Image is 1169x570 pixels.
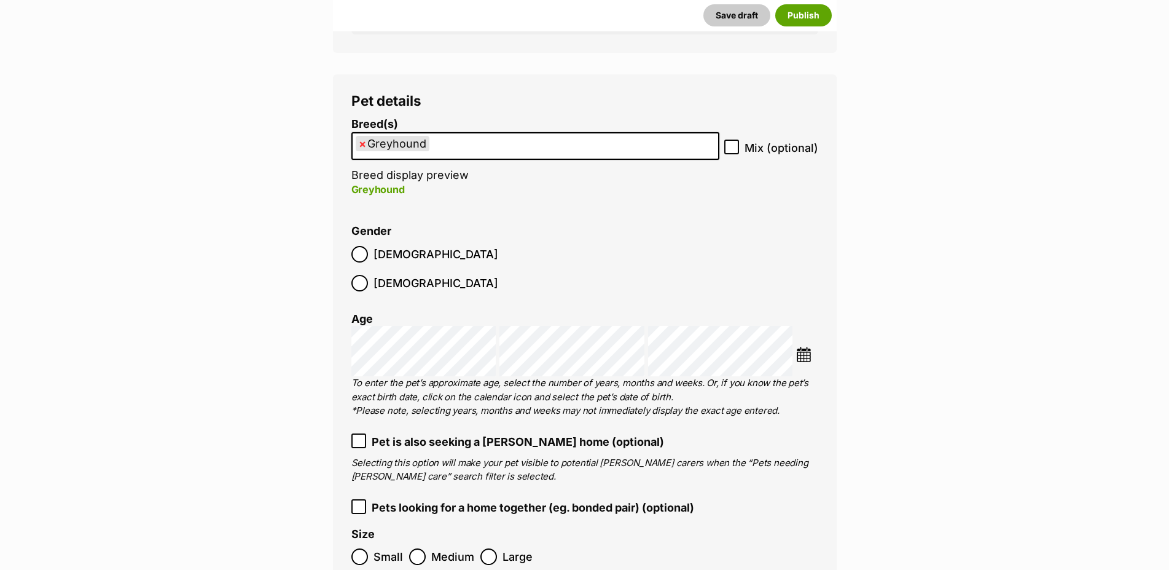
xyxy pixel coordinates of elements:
span: Medium [431,548,474,565]
span: [DEMOGRAPHIC_DATA] [373,246,498,263]
p: To enter the pet’s approximate age, select the number of years, months and weeks. Or, if you know... [351,376,818,418]
span: [DEMOGRAPHIC_DATA] [373,275,498,291]
span: Large [502,548,533,565]
label: Breed(s) [351,118,719,131]
span: Pet is also seeking a [PERSON_NAME] home (optional) [372,433,664,450]
span: Pets looking for a home together (eg. bonded pair) (optional) [372,499,694,516]
span: Small [373,548,403,565]
li: Breed display preview [351,118,719,210]
label: Gender [351,225,391,238]
span: Mix (optional) [745,140,818,156]
button: Save draft [703,4,770,26]
p: Selecting this option will make your pet visible to potential [PERSON_NAME] carers when the “Pets... [351,456,818,484]
img: ... [796,347,811,362]
p: Greyhound [351,182,719,197]
label: Size [351,528,375,541]
label: Age [351,312,373,325]
span: Pet details [351,92,421,109]
li: Greyhound [356,136,429,151]
span: × [359,136,366,151]
button: Publish [775,4,832,26]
